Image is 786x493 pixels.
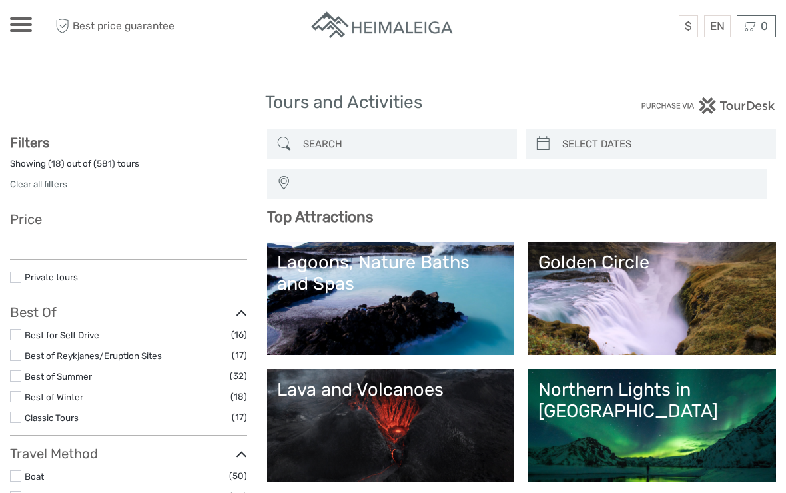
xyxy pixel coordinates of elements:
[230,368,247,384] span: (32)
[229,468,247,484] span: (50)
[51,157,61,170] label: 18
[277,379,505,400] div: Lava and Volcanoes
[25,350,162,361] a: Best of Reykjanes/Eruption Sites
[310,10,456,43] img: Apartments in Reykjavik
[10,446,247,462] h3: Travel Method
[265,92,520,113] h1: Tours and Activities
[298,133,510,156] input: SEARCH
[52,15,202,37] span: Best price guarantee
[25,412,79,423] a: Classic Tours
[25,330,99,340] a: Best for Self Drive
[277,252,505,295] div: Lagoons, Nature Baths and Spas
[641,97,776,114] img: PurchaseViaTourDesk.png
[230,389,247,404] span: (18)
[10,157,247,178] div: Showing ( ) out of ( ) tours
[25,371,92,382] a: Best of Summer
[10,179,67,189] a: Clear all filters
[25,272,78,282] a: Private tours
[10,211,247,227] h3: Price
[759,19,770,33] span: 0
[25,392,83,402] a: Best of Winter
[557,133,769,156] input: SELECT DATES
[232,410,247,425] span: (17)
[685,19,692,33] span: $
[10,135,49,151] strong: Filters
[538,379,766,422] div: Northern Lights in [GEOGRAPHIC_DATA]
[97,157,112,170] label: 581
[232,348,247,363] span: (17)
[538,379,766,472] a: Northern Lights in [GEOGRAPHIC_DATA]
[277,252,505,345] a: Lagoons, Nature Baths and Spas
[538,252,766,273] div: Golden Circle
[267,208,373,226] b: Top Attractions
[277,379,505,472] a: Lava and Volcanoes
[704,15,731,37] div: EN
[10,304,247,320] h3: Best Of
[25,471,44,482] a: Boat
[538,252,766,345] a: Golden Circle
[231,327,247,342] span: (16)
